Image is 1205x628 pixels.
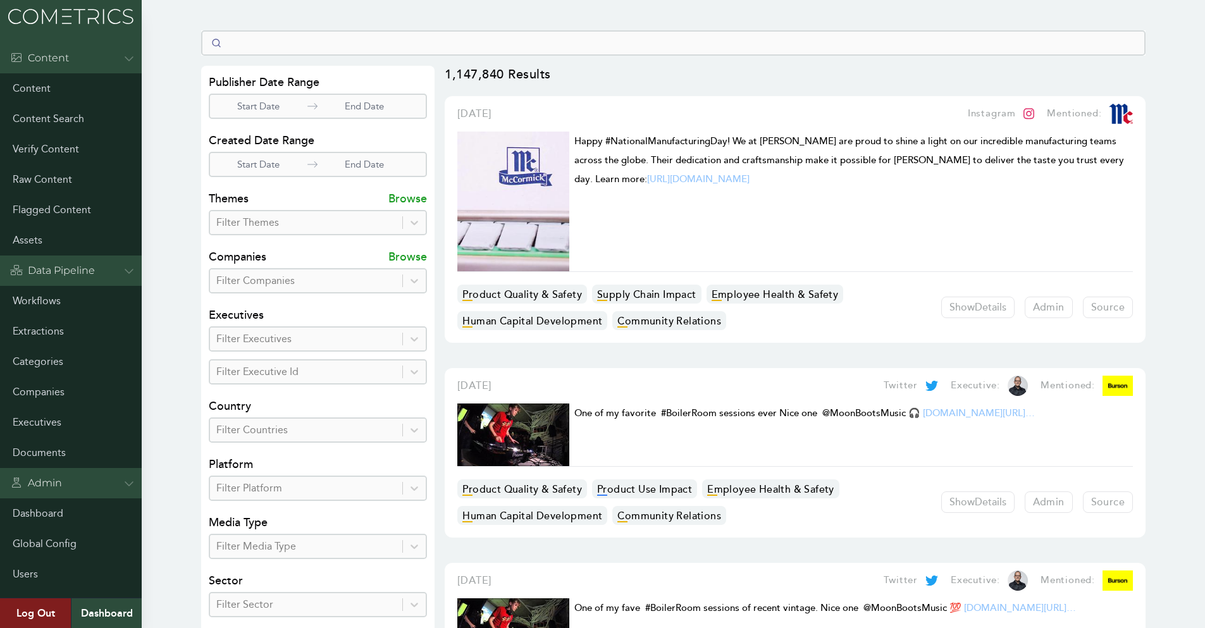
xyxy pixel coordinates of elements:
h4: Created Date Range [209,132,427,152]
h4: Executives [209,306,427,326]
span: [DATE] [457,108,491,120]
p: 1,147,840 Results [445,66,1145,96]
a: [DATE] [457,573,491,588]
h4: Publisher Date Range [209,73,427,94]
p: Browse [388,190,427,210]
p: Twitter [884,378,918,393]
button: ShowDetails [941,491,1015,513]
p: End Date [318,99,412,114]
span: [DATE] [457,574,491,587]
a: [DOMAIN_NAME][URL]… [923,407,1035,419]
a: [DATE] [457,378,491,393]
p: Product Use Impact [592,479,697,498]
h4: Country [209,397,427,417]
p: Human Capital Development [457,506,607,525]
p: Mentioned: [1047,106,1101,121]
h4: Companies [209,248,266,268]
p: Executive: [951,378,1000,393]
button: ShowDetails [941,297,1015,318]
a: Admin [1025,297,1073,318]
p: Human Capital Development [457,311,607,330]
p: Executive: [951,573,1000,588]
p: Start Date [210,157,307,172]
h4: Platform [209,455,427,476]
h4: Media Type [209,514,427,534]
span: One of my favorite #BoilerRoom sessions ever Nice one @MoonBootsMusic 🎧 [574,407,1035,419]
p: End Date [318,157,412,172]
h4: Themes [209,190,249,210]
p: Community Relations [612,506,726,525]
span: [DATE] [457,379,491,392]
a: [URL][DOMAIN_NAME] [647,173,750,185]
a: [DATE] [457,106,491,121]
p: Browse [388,248,427,268]
div: Admin [10,476,62,491]
a: Dashboard [71,598,142,628]
div: Data Pipeline [10,263,95,278]
p: Instagram [968,106,1016,121]
p: Mentioned: [1041,573,1095,588]
p: Employee Health & Safety [707,285,844,304]
a: Source [1083,297,1133,318]
img: Cometrics Content Result Image [457,132,569,271]
div: Content [10,51,69,66]
input: Search [201,30,1146,56]
p: Start Date [210,99,307,114]
p: Employee Health & Safety [702,479,839,498]
img: Cometrics Content Result Image [457,403,569,466]
a: Admin [1025,491,1073,513]
span: One of my fave #BoilerRoom sessions of recent vintage. Nice one @MoonBootsMusic 💯 [574,602,1076,614]
p: Product Quality & Safety [457,285,587,304]
h4: Sector [209,572,427,592]
p: Mentioned: [1041,378,1095,393]
p: Twitter [884,573,918,588]
p: Community Relations [612,311,726,330]
a: Source [1083,491,1133,513]
p: Supply Chain Impact [592,285,701,304]
p: Product Quality & Safety [457,479,587,498]
span: Happy #NationalManufacturingDay! We at [PERSON_NAME] are proud to shine a light on our incredible... [574,135,1124,185]
a: [DOMAIN_NAME][URL]… [964,602,1076,614]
